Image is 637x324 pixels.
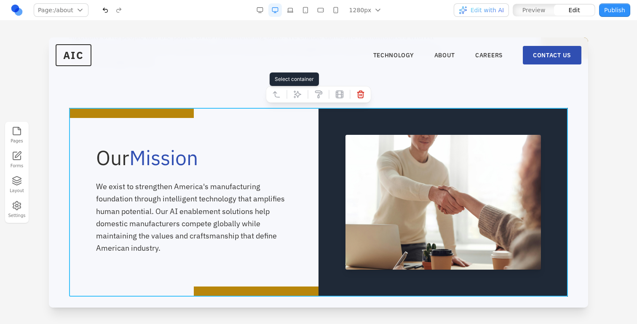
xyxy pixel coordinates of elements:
[329,3,343,17] button: Mobile
[569,6,580,14] span: Edit
[80,107,149,133] span: Mission
[221,35,270,48] div: Select container
[297,97,492,232] img: American manufacturing facility with workers and advanced technology
[8,124,26,146] button: Pages
[8,199,26,220] button: Settings
[471,6,504,14] span: Edit with AI
[454,3,509,17] button: Edit with AI
[47,143,243,217] p: We exist to strengthen America's manufacturing foundation through intelligent technology that amp...
[599,3,630,17] button: Publish
[314,3,327,17] button: Mobile Landscape
[49,37,588,308] iframe: Preview
[253,3,267,17] button: Desktop Wide
[284,3,297,17] button: Laptop
[299,3,312,17] button: Tablet
[34,3,88,17] button: Page:/about
[344,3,388,17] button: 1280px
[268,3,282,17] button: Desktop
[8,149,26,171] a: Forms
[522,6,546,14] span: Preview
[8,174,26,195] button: Layout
